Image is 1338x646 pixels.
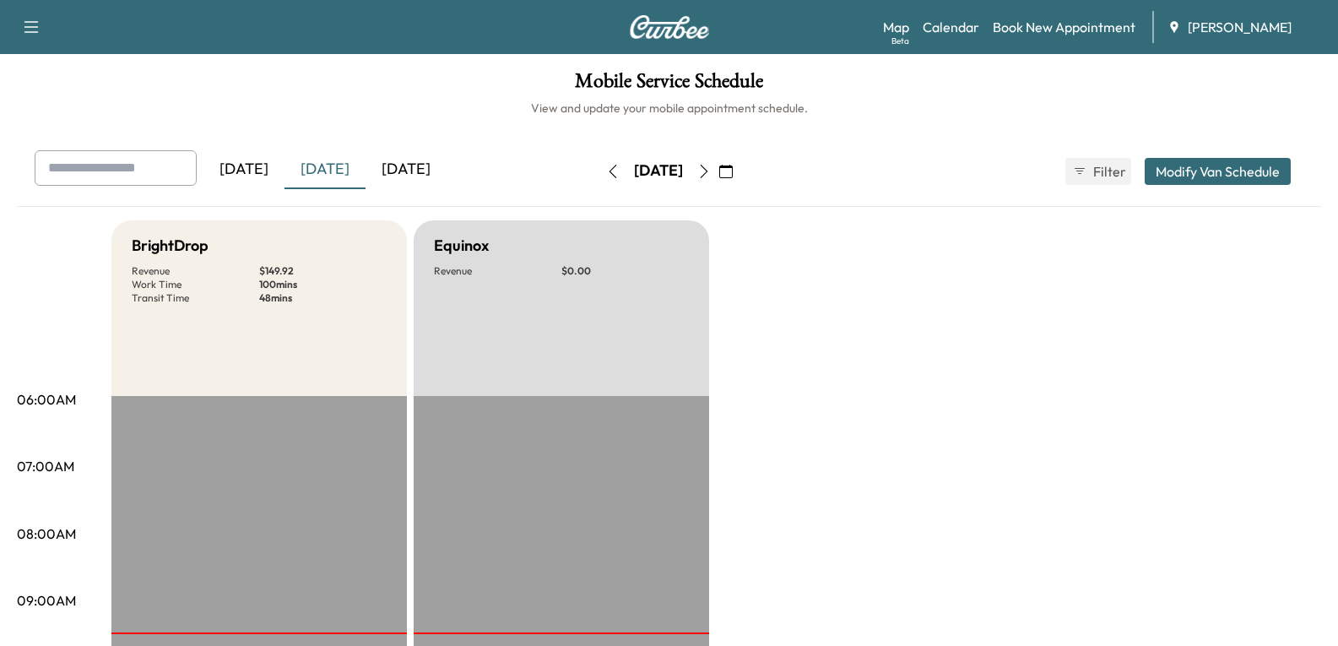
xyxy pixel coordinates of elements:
p: 09:00AM [17,590,76,611]
h6: View and update your mobile appointment schedule. [17,100,1321,117]
p: 07:00AM [17,456,74,476]
p: Transit Time [132,291,259,305]
h5: Equinox [434,234,489,258]
div: Beta [891,35,909,47]
div: [DATE] [203,150,284,189]
p: 48 mins [259,291,387,305]
h1: Mobile Service Schedule [17,71,1321,100]
a: MapBeta [883,17,909,37]
div: [DATE] [284,150,366,189]
button: Filter [1065,158,1131,185]
h5: BrightDrop [132,234,209,258]
p: 08:00AM [17,524,76,544]
div: [DATE] [366,150,447,189]
p: 100 mins [259,278,387,291]
img: Curbee Logo [629,15,710,39]
a: Book New Appointment [993,17,1135,37]
span: [PERSON_NAME] [1188,17,1292,37]
span: Filter [1093,161,1124,182]
p: 06:00AM [17,389,76,410]
p: $ 0.00 [561,264,689,278]
div: [DATE] [634,160,683,182]
p: Revenue [434,264,561,278]
p: $ 149.92 [259,264,387,278]
p: Revenue [132,264,259,278]
button: Modify Van Schedule [1145,158,1291,185]
p: Work Time [132,278,259,291]
a: Calendar [923,17,979,37]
